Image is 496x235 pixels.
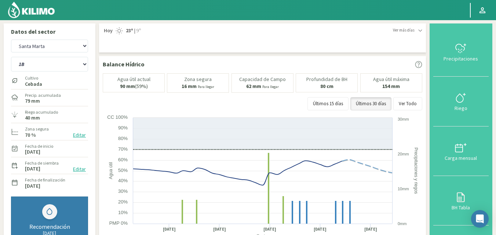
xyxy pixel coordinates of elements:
div: Riego [435,106,486,111]
label: [DATE] [25,166,40,171]
p: Profundidad de BH [306,77,347,82]
label: 70 % [25,133,36,137]
label: [DATE] [25,184,40,188]
b: 16 mm [182,83,197,89]
span: Ver más días [393,27,415,33]
text: CC 100% [107,114,128,120]
text: 90% [118,125,128,131]
label: 40 mm [25,115,40,120]
text: [DATE] [314,227,327,232]
button: BH Tabla [433,176,489,225]
text: Precipitaciones y riegos [413,147,419,194]
div: BH Tabla [435,205,486,210]
small: Para llegar [262,84,279,89]
b: 80 cm [320,83,333,89]
div: Open Intercom Messenger [471,210,489,228]
text: [DATE] [263,227,276,232]
text: 20% [118,199,128,205]
p: Agua útil máxima [373,77,409,82]
button: Editar [71,131,88,139]
div: Precipitaciones [435,56,486,61]
label: Cebada [25,82,42,87]
text: Agua útil [108,162,113,179]
label: Riego acumulado [25,109,58,115]
p: Balance Hídrico [103,60,145,69]
label: [DATE] [25,150,40,154]
label: Fecha de finalización [25,177,65,183]
text: PMP 0% [109,220,128,226]
button: Carga mensual [433,126,489,176]
text: 40% [118,178,128,183]
span: Hoy [103,27,113,34]
text: 30mm [398,117,409,121]
text: [DATE] [364,227,377,232]
button: Editar [71,165,88,173]
small: Para llegar [198,84,214,89]
p: Zona segura [184,77,212,82]
text: 10mm [398,187,409,191]
b: 154 mm [382,83,400,89]
label: 79 mm [25,99,40,103]
label: Zona segura [25,126,49,132]
text: [DATE] [213,227,226,232]
label: Cultivo [25,75,42,81]
img: Kilimo [7,1,55,19]
text: [DATE] [163,227,176,232]
text: 10% [118,210,128,215]
div: Recomendación [19,223,80,230]
div: Carga mensual [435,155,486,161]
text: 80% [118,136,128,141]
span: | [134,27,135,34]
button: Últimos 15 días [307,97,349,110]
b: 62 mm [246,83,261,89]
label: Precip. acumulada [25,92,61,99]
button: Últimos 30 días [350,97,391,110]
text: 60% [118,157,128,162]
p: (59%) [120,84,148,89]
button: Ver Todo [393,97,422,110]
button: Precipitaciones [433,27,489,77]
label: Fecha de inicio [25,143,53,150]
text: 70% [118,146,128,152]
p: Capacidad de Campo [239,77,286,82]
text: 30% [118,188,128,194]
label: Fecha de siembra [25,160,59,166]
strong: 23º [126,27,133,34]
p: Agua útil actual [117,77,150,82]
b: 90 mm [120,83,135,89]
span: 9º [135,27,141,34]
p: Datos del sector [11,27,88,36]
button: Riego [433,77,489,126]
text: 50% [118,168,128,173]
text: 20mm [398,152,409,156]
text: 0mm [398,221,406,226]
